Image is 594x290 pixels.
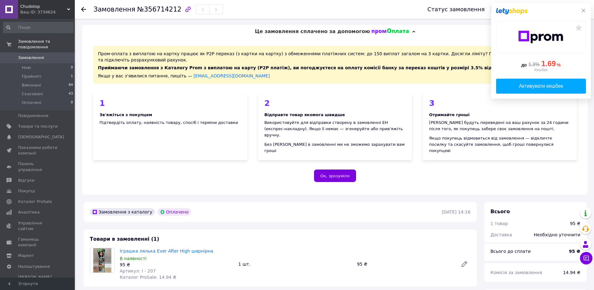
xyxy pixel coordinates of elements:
span: Всього [490,209,510,214]
span: Каталог ProSale [18,199,52,204]
span: 43 [69,91,73,97]
b: Зв'яжіться з покупцем [99,112,152,117]
span: Ок, зрозуміло [321,174,350,178]
div: Статус замовлення [427,6,485,12]
span: №356714212 [137,6,181,13]
span: Артикул: І - 207 [120,268,156,273]
b: Відправте товар якомога швидше [264,112,345,117]
span: Скасовані [22,91,43,97]
span: Налаштування [18,264,50,269]
b: 95 ₴ [569,249,580,254]
span: Оплачені [22,100,41,106]
img: evopay logo [372,28,409,35]
a: Іграшка лялька Ever After High шарнірна [120,248,213,253]
span: Це замовлення сплачено за допомогою [255,28,370,34]
span: Повідомлення [18,113,48,119]
div: Використовуйте для відправки створену в замовленні ЕН (експрес-накладну). Якщо її немає — згенеру... [264,120,406,138]
div: 95 ₴ [570,220,580,227]
div: Необхідно уточнити [530,228,584,242]
div: Якщо покупець відмовиться від замовлення — відкличте посилку та скасуйте замовлення, щоб гроші по... [429,135,571,154]
div: 95 ₴ [355,260,456,268]
span: 84 [69,82,73,88]
span: Показники роботи компанії [18,145,58,156]
span: Всього до сплати [490,249,531,254]
span: 14.94 ₴ [563,270,580,275]
div: Підтвердіть оплату, наявність товару, спосіб і терміни доставки [99,120,241,126]
b: Отримайте гроші [429,112,470,117]
span: Товари та послуги [18,124,58,129]
div: [PERSON_NAME] будуть переведені на ваш рахунок за 24 години після того, як покупець забере своє з... [429,120,571,132]
div: Замовлення з каталогу [90,208,155,216]
a: Редагувати [458,258,471,270]
button: Ок, зрозуміло [314,170,356,182]
div: 1 [99,99,241,107]
span: Замовлення [18,55,44,61]
span: Гаманець компанії [18,237,58,248]
span: Каталог ProSale: 14.94 ₴ [120,275,176,280]
span: 0 [71,100,73,106]
span: Аналітика [18,209,40,215]
span: Управління сайтом [18,220,58,232]
div: Без [PERSON_NAME] в замовленні ми не зможемо зарахувати вам гроші [264,141,406,154]
div: 1 шт. [236,260,354,268]
span: Нові [22,65,31,71]
img: Іграшка лялька Ever After High шарнірна [93,248,112,273]
span: В наявності [120,256,147,261]
div: Ваш ID: 3734624 [20,9,75,15]
span: Комісія за замовлення [490,270,542,275]
span: Виконані [22,82,41,88]
span: Доставка [490,232,512,237]
span: Товари в замовленні (1) [90,236,159,242]
time: [DATE] 14:16 [442,209,471,214]
div: Пром-оплата з виплатою на картку працює як P2P переказ (з картки на картку) з обмеженнями платіжн... [93,46,577,84]
span: Приймаючи замовлення з Каталогу Prom з виплатою на карту (Р2Р платіж), ви погоджуєтеся на оплату ... [98,65,532,70]
a: [EMAIL_ADDRESS][DOMAIN_NAME] [194,73,270,78]
span: Chudotop [20,4,67,9]
button: Чат з покупцем [580,252,592,264]
div: Оплачено [157,208,191,216]
span: Панель управління [18,161,58,172]
span: Прийняті [22,74,41,79]
span: Маркет [18,253,34,258]
div: 95 ₴ [120,262,233,268]
span: 0 [71,65,73,71]
div: 2 [264,99,406,107]
div: Якщо у вас з'явилися питання, пишіть — [98,73,572,79]
span: [DEMOGRAPHIC_DATA] [18,134,64,140]
span: Відгуки [18,178,34,183]
div: Повернутися назад [81,6,86,12]
span: 1 [71,74,73,79]
span: Замовлення [94,6,135,13]
span: Замовлення та повідомлення [18,39,75,50]
div: 3 [429,99,571,107]
span: 1 товар [490,221,508,226]
span: Покупці [18,188,35,194]
input: Пошук [3,22,74,33]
